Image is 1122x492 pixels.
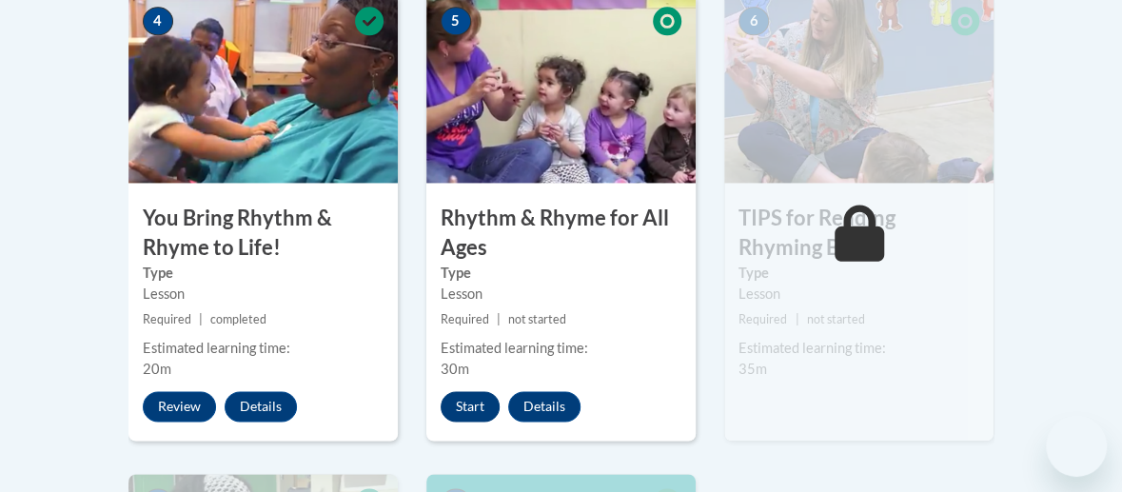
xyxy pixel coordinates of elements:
div: Lesson [143,284,384,305]
label: Type [738,263,979,284]
button: Details [508,391,581,422]
span: Required [738,312,787,326]
span: 20m [143,361,171,377]
span: not started [508,312,566,326]
span: not started [807,312,865,326]
span: Required [143,312,191,326]
button: Review [143,391,216,422]
label: Type [143,263,384,284]
span: 4 [143,7,173,35]
div: Estimated learning time: [441,338,681,359]
div: Estimated learning time: [738,338,979,359]
h3: Rhythm & Rhyme for All Ages [426,204,696,263]
h3: You Bring Rhythm & Rhyme to Life! [128,204,398,263]
button: Details [225,391,297,422]
label: Type [441,263,681,284]
div: Lesson [441,284,681,305]
span: completed [210,312,266,326]
div: Lesson [738,284,979,305]
span: Required [441,312,489,326]
span: 30m [441,361,469,377]
span: 35m [738,361,767,377]
span: 5 [441,7,471,35]
span: | [497,312,501,326]
span: | [795,312,798,326]
iframe: Button to launch messaging window [1046,416,1107,477]
button: Start [441,391,500,422]
div: Estimated learning time: [143,338,384,359]
span: 6 [738,7,769,35]
h3: TIPS for Reading Rhyming Books [724,204,994,263]
span: | [199,312,203,326]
